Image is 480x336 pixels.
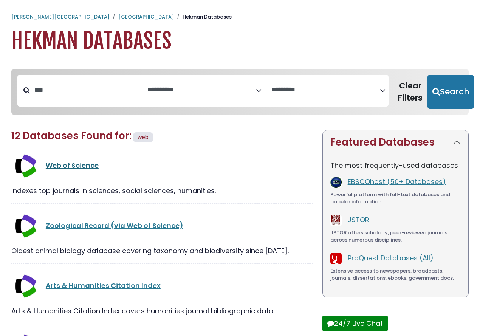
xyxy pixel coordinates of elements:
button: Clear Filters [393,75,427,109]
a: Zoological Record (via Web of Science) [46,221,183,230]
li: Hekman Databases [174,13,232,21]
div: JSTOR offers scholarly, peer-reviewed journals across numerous disciplines. [330,229,461,244]
span: web [138,133,149,141]
button: Submit for Search Results [427,75,474,109]
button: Featured Databases [323,130,468,154]
a: EBSCOhost (50+ Databases) [348,177,446,186]
button: 24/7 Live Chat [322,316,388,331]
input: Search database by title or keyword [30,84,141,96]
div: Oldest animal biology database covering taxonomy and biodiversity since [DATE]. [11,246,313,256]
span: 12 Databases Found for: [11,129,132,142]
p: The most frequently-used databases [330,160,461,170]
nav: Search filters [11,69,469,115]
div: Powerful platform with full-text databases and popular information. [330,191,461,206]
a: JSTOR [348,215,369,225]
nav: breadcrumb [11,13,469,21]
a: Arts & Humanities Citation Index [46,281,161,290]
div: Indexes top journals in sciences, social sciences, humanities. [11,186,313,196]
textarea: Search [147,86,256,94]
div: Arts & Humanities Citation Index covers humanities journal bibliographic data. [11,306,313,316]
a: Web of Science [46,161,99,170]
a: [GEOGRAPHIC_DATA] [118,13,174,20]
a: ProQuest Databases (All) [348,253,434,263]
textarea: Search [271,86,380,94]
h1: Hekman Databases [11,28,469,54]
div: Extensive access to newspapers, broadcasts, journals, dissertations, ebooks, government docs. [330,267,461,282]
a: [PERSON_NAME][GEOGRAPHIC_DATA] [11,13,110,20]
